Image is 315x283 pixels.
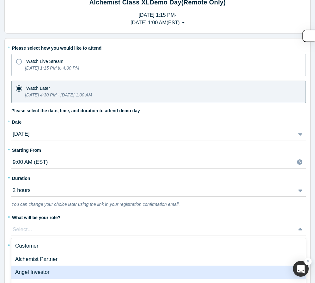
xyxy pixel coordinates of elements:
div: [DATE] [12,130,291,138]
div: Select... [12,225,291,234]
div: Angel Investor [11,266,306,279]
button: [DATE] 1:15 PM-[DATE] 1:00 AM(EST) [124,9,191,29]
span: Watch Live Stream [26,59,64,64]
span: Watch Later [26,86,50,91]
label: Date [11,117,306,126]
div: 2 hours [12,186,291,194]
div: Alchemist Partner [11,253,306,266]
label: Please select how you would like to attend [11,43,306,52]
label: Starting From [11,145,306,154]
i: [DATE] 4:30 PM - [DATE] 1:00 AM [25,92,92,97]
label: What will be your role? [11,212,306,221]
div: Customer [11,239,306,253]
label: Duration [11,173,306,182]
i: You can change your choice later using the link in your registration confirmation email. [11,202,180,207]
i: [DATE] 1:15 PM to 4:00 PM [25,65,79,71]
label: Please select the date, time, and duration to attend demo day [11,108,140,114]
